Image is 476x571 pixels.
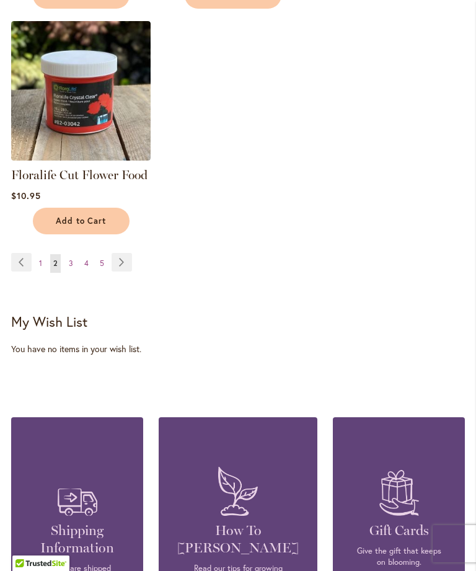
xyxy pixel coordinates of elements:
div: You have no items in your wish list. [11,343,465,355]
a: 1 [36,254,45,273]
span: 4 [84,259,89,268]
h4: Shipping Information [30,522,125,557]
p: Give the gift that keeps on blooming. [351,546,446,568]
span: 1 [39,259,42,268]
h4: Gift Cards [351,522,446,539]
img: Floralife Cut Flower Food [11,21,151,161]
span: 3 [69,259,73,268]
a: 5 [97,254,107,273]
strong: My Wish List [11,312,87,330]
h4: How To [PERSON_NAME] [177,522,299,557]
span: 2 [53,259,58,268]
a: 4 [81,254,92,273]
span: 5 [100,259,104,268]
a: Floralife Cut Flower Food [11,151,151,163]
iframe: Launch Accessibility Center [9,527,44,562]
span: $10.95 [11,190,41,201]
a: Floralife Cut Flower Food [11,167,148,182]
a: 3 [66,254,76,273]
span: Add to Cart [56,216,107,226]
button: Add to Cart [33,208,130,234]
